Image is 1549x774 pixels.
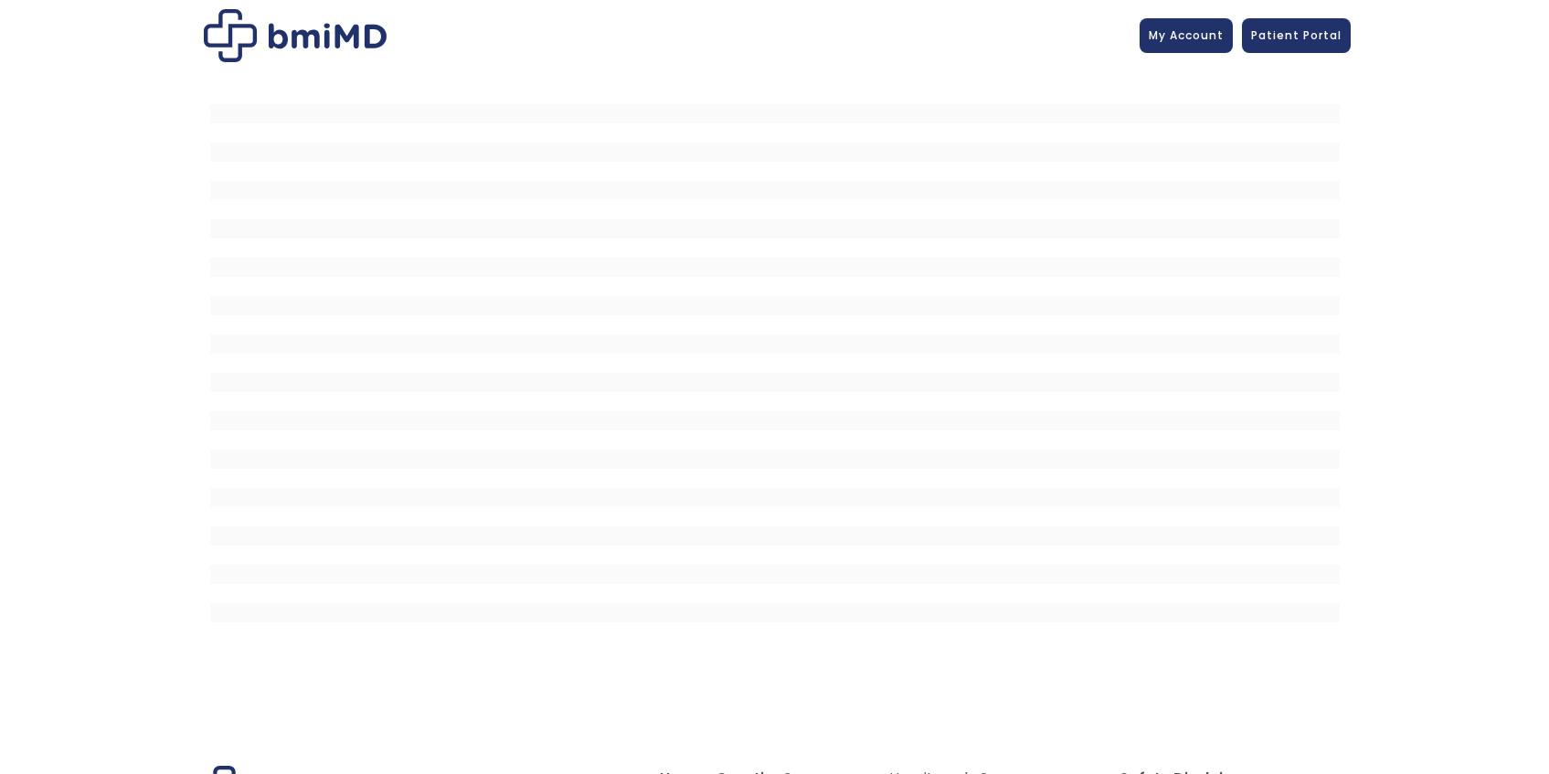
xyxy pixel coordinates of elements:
[1140,18,1233,53] a: My Account
[204,9,387,62] img: Patient Messaging Portal
[1242,18,1351,53] a: Patient Portal
[1251,27,1342,43] span: Patient Portal
[210,85,1340,633] iframe: MDI Patient Messaging Portal
[1149,27,1224,43] span: My Account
